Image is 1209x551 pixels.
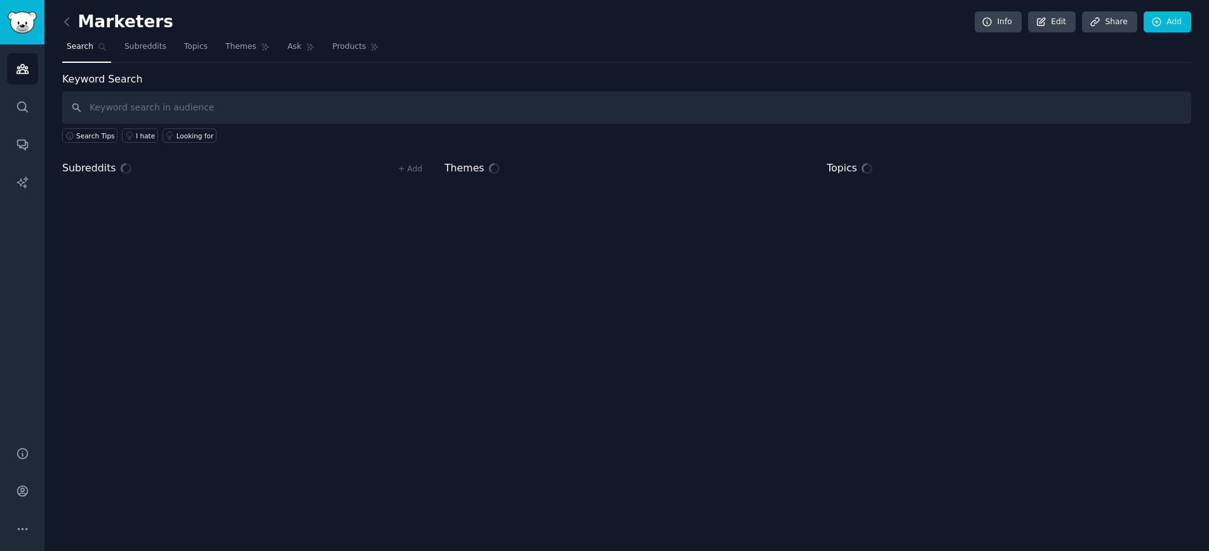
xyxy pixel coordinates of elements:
span: Themes [225,41,257,53]
a: Ask [283,37,319,63]
a: + Add [398,164,422,173]
a: I hate [122,128,158,143]
span: Subreddits [62,161,116,176]
span: Search Tips [76,131,115,140]
a: Share [1082,11,1137,33]
a: Products [328,37,384,63]
a: Edit [1028,11,1076,33]
a: Search [62,37,111,63]
a: Looking for [163,128,217,143]
a: Topics [180,37,212,63]
span: Topics [827,161,857,176]
button: Search Tips [62,128,117,143]
span: Topics [184,41,208,53]
a: Info [975,11,1022,33]
div: Looking for [177,131,214,140]
span: Products [333,41,366,53]
span: Themes [444,161,484,176]
a: Add [1144,11,1191,33]
label: Keyword Search [62,73,142,85]
input: Keyword search in audience [62,91,1191,124]
span: Subreddits [124,41,166,53]
a: Subreddits [120,37,171,63]
div: I hate [136,131,155,140]
a: Themes [221,37,274,63]
h2: Marketers [62,12,173,32]
img: GummySearch logo [8,11,37,34]
span: Search [67,41,93,53]
span: Ask [288,41,302,53]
